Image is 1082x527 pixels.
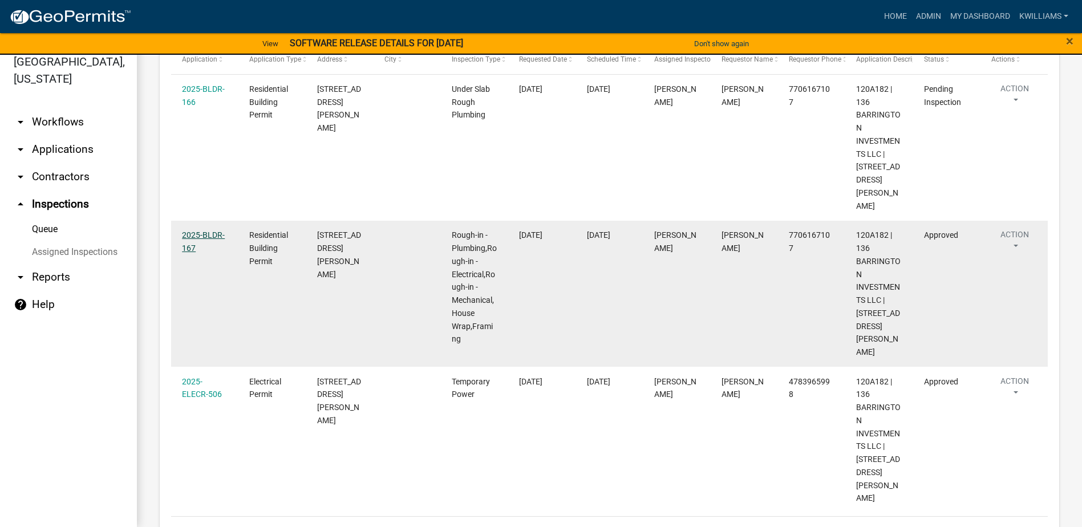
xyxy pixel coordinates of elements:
span: 4783965998 [789,377,830,399]
datatable-header-cell: Requested Date [508,46,576,74]
span: City [384,55,396,63]
button: Action [991,229,1038,257]
span: Electrical Permit [249,377,281,399]
span: Scheduled Time [587,55,636,63]
i: arrow_drop_down [14,143,27,156]
datatable-header-cell: Assigned Inspector [643,46,711,74]
span: Assigned Inspector [654,55,713,63]
a: Admin [911,6,946,27]
span: 136 BARRINGTON HALL DR [317,230,361,278]
span: Pending Inspection [924,84,961,107]
span: Requestor Phone [789,55,841,63]
span: Temporary Power [452,377,490,399]
a: 2025-BLDR-166 [182,84,225,107]
span: adam jones [722,230,764,253]
div: [DATE] [587,83,633,96]
a: Home [880,6,911,27]
span: Approved [924,377,958,386]
span: Residential Building Permit [249,230,288,266]
span: Inspection Type [452,55,500,63]
strong: SOFTWARE RELEASE DETAILS FOR [DATE] [290,38,463,48]
a: My Dashboard [946,6,1015,27]
datatable-header-cell: Application [171,46,238,74]
span: 120A182 | 136 BARRINGTON INVESTMENTS LLC | 136 BARRINGTON HALL DR [856,230,901,356]
datatable-header-cell: Requestor Phone [778,46,845,74]
div: [DATE] [587,229,633,242]
span: Under Slab Rough Plumbing [452,84,490,120]
a: View [258,34,283,53]
span: 09/11/2025 [519,230,542,240]
i: arrow_drop_up [14,197,27,211]
button: Action [991,375,1038,404]
span: 120A182 | 136 BARRINGTON INVESTMENTS LLC | 136 BARRINGTON HALL DR [856,84,901,210]
i: help [14,298,27,311]
span: Application Description [856,55,928,63]
i: arrow_drop_down [14,170,27,184]
span: Adam jones [722,84,764,107]
span: × [1066,33,1073,49]
span: Requestor Name [722,55,773,63]
span: Approved [924,230,958,240]
i: arrow_drop_down [14,115,27,129]
span: Address [317,55,342,63]
datatable-header-cell: City [374,46,441,74]
span: 08/15/2025 [519,84,542,94]
button: Don't show again [690,34,753,53]
span: Status [924,55,944,63]
span: Rough-in - Plumbing,Rough-in - Electrical,Rough-in - Mechanical,House Wrap,Framing [452,230,497,343]
datatable-header-cell: Actions [980,46,1048,74]
datatable-header-cell: Application Description [845,46,913,74]
span: Michele Rivera [654,84,696,107]
span: Ben Moore [722,377,764,399]
a: 2025-BLDR-167 [182,230,225,253]
datatable-header-cell: Scheduled Time [576,46,643,74]
span: Application [182,55,217,63]
span: Requested Date [519,55,567,63]
span: Actions [991,55,1015,63]
datatable-header-cell: Requestor Name [711,46,778,74]
span: 7706167107 [789,84,830,107]
button: Close [1066,34,1073,48]
datatable-header-cell: Status [913,46,980,74]
a: 2025-ELECR-506 [182,377,222,399]
div: [DATE] [587,375,633,388]
span: Michele Rivera [654,377,696,399]
span: 120A182 | 136 BARRINGTON INVESTMENTS LLC | 136 Barrington Hall [856,377,901,503]
datatable-header-cell: Address [306,46,373,74]
a: kwilliams [1015,6,1073,27]
span: 09/10/2025 [519,377,542,386]
span: 136 BARRINGTON HALL DR [317,84,361,132]
datatable-header-cell: Application Type [238,46,306,74]
i: arrow_drop_down [14,270,27,284]
span: Residential Building Permit [249,84,288,120]
span: Michele Rivera [654,230,696,253]
span: 136 BARRINGTON HALL DR [317,377,361,425]
datatable-header-cell: Inspection Type [441,46,508,74]
span: Application Type [249,55,301,63]
button: Action [991,83,1038,111]
span: 7706167107 [789,230,830,253]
